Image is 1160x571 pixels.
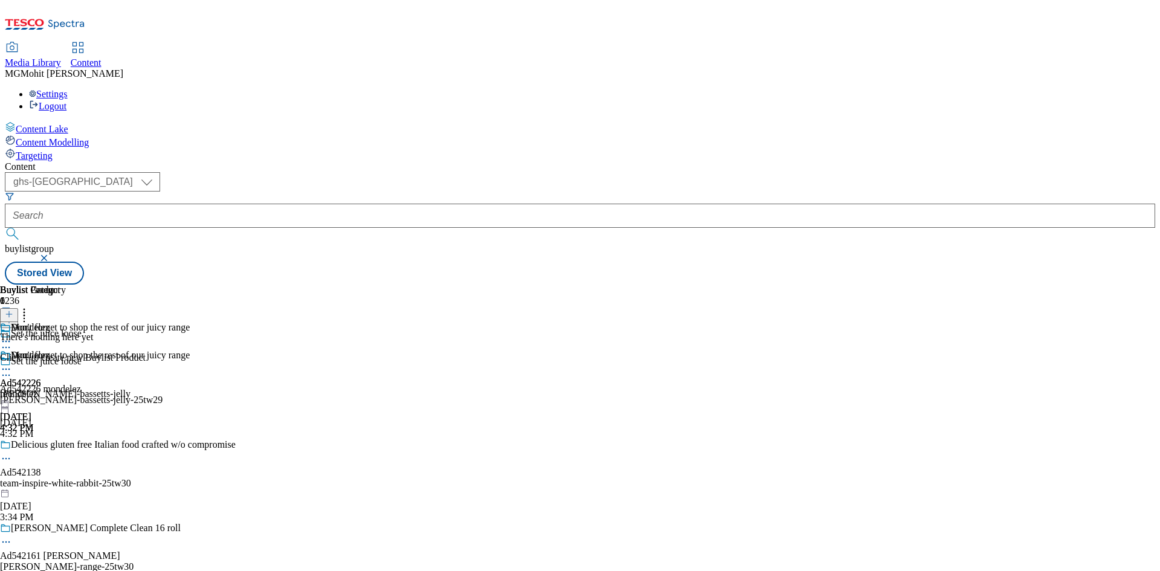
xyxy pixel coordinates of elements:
[5,161,1155,172] div: Content
[71,43,101,68] a: Content
[16,124,68,134] span: Content Lake
[11,523,181,534] div: [PERSON_NAME] Complete Clean 16 roll
[21,68,123,79] span: Mohit [PERSON_NAME]
[29,101,66,111] a: Logout
[11,439,236,450] div: Delicious gluten free Italian food crafted w/o compromise
[5,121,1155,135] a: Content Lake
[5,68,21,79] span: MG
[5,262,84,285] button: Stored View
[5,43,61,68] a: Media Library
[5,244,54,254] span: buylistgroup
[16,150,53,161] span: Targeting
[71,57,101,68] span: Content
[5,135,1155,148] a: Content Modelling
[5,204,1155,228] input: Search
[5,57,61,68] span: Media Library
[5,192,14,201] svg: Search Filters
[29,89,68,99] a: Settings
[5,148,1155,161] a: Targeting
[16,137,89,147] span: Content Modelling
